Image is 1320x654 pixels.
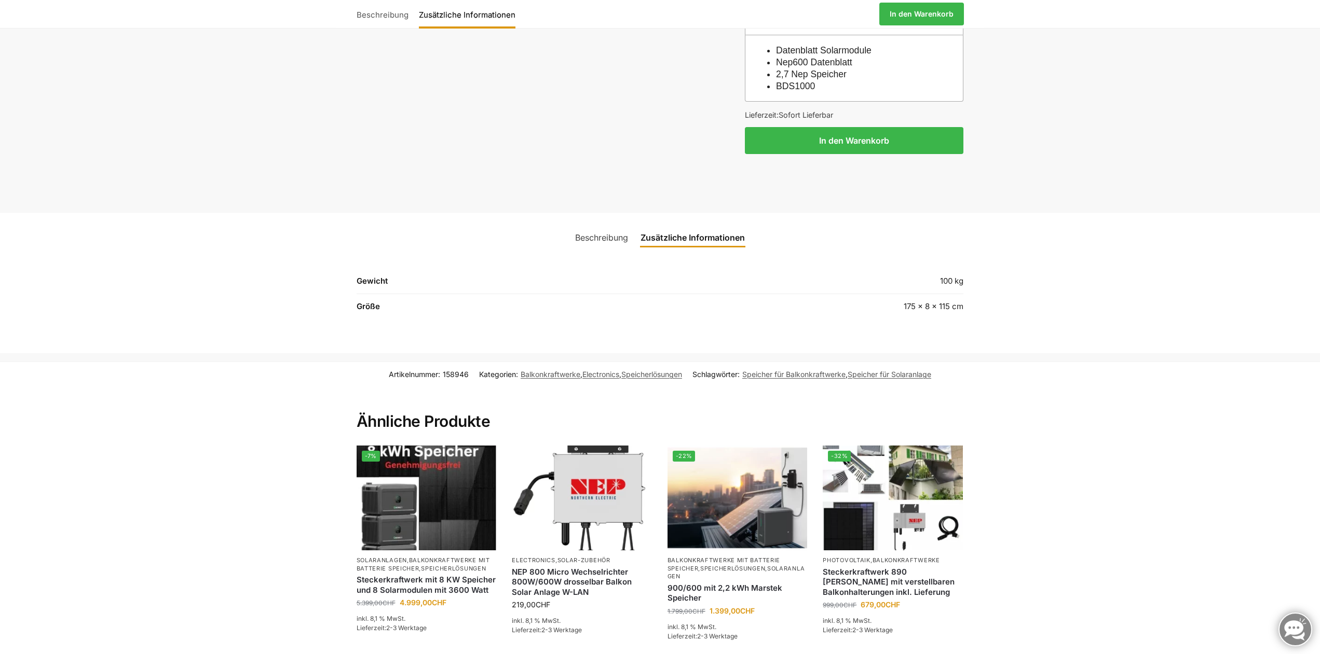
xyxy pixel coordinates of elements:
[479,369,682,380] span: Kategorien: , ,
[634,225,751,250] a: Zusätzliche Informationen
[582,370,619,379] a: Electronics
[668,607,705,615] bdi: 1.799,00
[389,369,469,380] span: Artikelnummer:
[668,556,780,572] a: Balkonkraftwerke mit Batterie Speicher
[357,294,700,319] th: Größe
[776,57,852,67] a: Nep600 Datenblatt
[776,81,815,91] a: BDS1000
[357,556,490,572] a: Balkonkraftwerke mit Batterie Speicher
[357,556,407,564] a: Solaranlagen
[710,606,755,615] bdi: 1.399,00
[823,556,963,564] p: ,
[745,127,963,154] button: In den Warenkorb
[512,616,652,625] p: inkl. 8,1 % MwSt.
[668,446,808,550] a: -22%Balkonkraftwerk mit Marstek Speicher
[697,632,738,640] span: 2-3 Werktage
[823,567,963,597] a: Steckerkraftwerk 890 Watt mit verstellbaren Balkonhalterungen inkl. Lieferung
[823,616,963,625] p: inkl. 8,1 % MwSt.
[668,622,808,632] p: inkl. 8,1 % MwSt.
[357,2,414,26] a: Beschreibung
[700,565,765,572] a: Speicherlösungen
[383,599,396,607] span: CHF
[668,632,738,640] span: Lieferzeit:
[432,598,446,607] span: CHF
[357,446,497,550] a: -7%Steckerkraftwerk mit 8 KW Speicher und 8 Solarmodulen mit 3600 Watt
[700,275,964,294] td: 100 kg
[569,225,634,250] a: Beschreibung
[700,294,964,319] td: 175 × 8 × 115 cm
[357,387,964,432] h2: Ähnliche Produkte
[512,446,652,550] img: NEP 800 Drosselbar auf 600 Watt
[886,600,900,609] span: CHF
[743,160,965,189] iframe: Sicherer Rahmen für schnelle Bezahlvorgänge
[357,275,700,294] th: Gewicht
[823,601,856,609] bdi: 999,00
[852,626,893,634] span: 2-3 Werktage
[668,446,808,550] img: Balkonkraftwerk mit Marstek Speicher
[536,600,550,609] span: CHF
[668,565,805,580] a: Solaranlagen
[541,626,582,634] span: 2-3 Werktage
[357,275,964,319] table: Produktdetails
[512,556,555,564] a: Electronics
[357,556,497,573] p: , ,
[512,567,652,597] a: NEP 800 Micro Wechselrichter 800W/600W drosselbar Balkon Solar Anlage W-LAN
[557,556,610,564] a: Solar-Zubehör
[779,110,833,119] span: Sofort Lieferbar
[443,370,469,379] span: 158946
[692,369,931,380] span: Schlagwörter: ,
[357,614,497,623] p: inkl. 8,1 % MwSt.
[386,624,427,632] span: 2-3 Werktage
[776,69,847,79] a: 2,7 Nep Speicher
[668,556,808,580] p: , ,
[879,3,964,25] a: In den Warenkorb
[823,556,870,564] a: Photovoltaik
[357,446,497,550] img: Steckerkraftwerk mit 8 KW Speicher und 8 Solarmodulen mit 3600 Watt
[861,600,900,609] bdi: 679,00
[512,556,652,564] p: ,
[400,598,446,607] bdi: 4.999,00
[357,575,497,595] a: Steckerkraftwerk mit 8 KW Speicher und 8 Solarmodulen mit 3600 Watt
[512,600,550,609] bdi: 219,00
[521,370,580,379] a: Balkonkraftwerke
[742,370,846,379] a: Speicher für Balkonkraftwerke
[843,601,856,609] span: CHF
[668,583,808,603] a: 900/600 mit 2,2 kWh Marstek Speicher
[357,624,427,632] span: Lieferzeit:
[621,370,682,379] a: Speicherlösungen
[745,110,833,119] span: Lieferzeit:
[357,599,396,607] bdi: 5.399,00
[873,556,940,564] a: Balkonkraftwerke
[823,626,893,634] span: Lieferzeit:
[692,607,705,615] span: CHF
[848,370,931,379] a: Speicher für Solaranlage
[512,626,582,634] span: Lieferzeit:
[421,565,486,572] a: Speicherlösungen
[414,2,521,26] a: Zusätzliche Informationen
[823,446,963,550] img: 860 Watt Komplett mit Balkonhalterung
[823,446,963,550] a: -32%860 Watt Komplett mit Balkonhalterung
[776,45,872,55] a: Datenblatt Solarmodule
[740,606,755,615] span: CHF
